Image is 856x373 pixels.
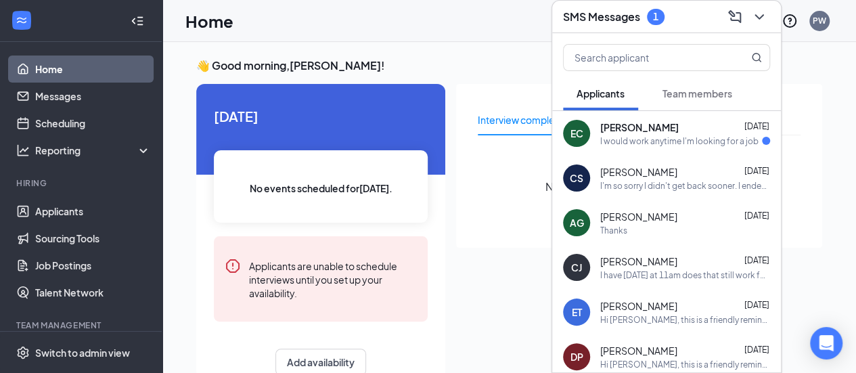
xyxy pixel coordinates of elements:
[35,279,151,306] a: Talent Network
[478,112,570,127] div: Interview completed
[35,56,151,83] a: Home
[744,166,769,176] span: [DATE]
[600,135,759,147] div: I would work anytime I'm looking for a job
[185,9,233,32] h1: Home
[600,344,677,357] span: [PERSON_NAME]
[214,106,428,127] span: [DATE]
[744,345,769,355] span: [DATE]
[600,120,679,134] span: [PERSON_NAME]
[600,299,677,313] span: [PERSON_NAME]
[782,13,798,29] svg: QuestionInfo
[16,320,148,331] div: Team Management
[653,11,658,22] div: 1
[131,14,144,28] svg: Collapse
[35,83,151,110] a: Messages
[810,327,842,359] div: Open Intercom Messenger
[570,127,583,140] div: EC
[600,210,677,223] span: [PERSON_NAME]
[744,300,769,310] span: [DATE]
[727,9,743,25] svg: ComposeMessage
[600,180,770,192] div: I'm so sorry I didn't get back sooner. I ended up in the hospital last night. I don't currently k...
[196,58,822,73] h3: 👋 Good morning, [PERSON_NAME] !
[744,121,769,131] span: [DATE]
[600,359,770,370] div: Hi [PERSON_NAME], this is a friendly reminder. To move forward with your application for [PERSON_...
[570,171,583,185] div: CS
[751,52,762,63] svg: MagnifyingGlass
[250,181,392,196] span: No events scheduled for [DATE] .
[35,144,152,157] div: Reporting
[35,110,151,137] a: Scheduling
[16,144,30,157] svg: Analysis
[724,6,746,28] button: ComposeMessage
[249,258,417,300] div: Applicants are unable to schedule interviews until you set up your availability.
[35,225,151,252] a: Sourcing Tools
[744,255,769,265] span: [DATE]
[16,346,30,359] svg: Settings
[813,15,826,26] div: PW
[600,269,770,281] div: I have [DATE] at 11am does that still work for you?
[15,14,28,27] svg: WorkstreamLogo
[572,305,582,319] div: ET
[563,9,640,24] h3: SMS Messages
[748,6,770,28] button: ChevronDown
[225,258,241,274] svg: Error
[570,216,584,229] div: AG
[571,261,582,274] div: CJ
[600,255,677,268] span: [PERSON_NAME]
[600,165,677,179] span: [PERSON_NAME]
[570,350,583,364] div: DP
[600,225,627,236] div: Thanks
[577,87,625,100] span: Applicants
[35,346,130,359] div: Switch to admin view
[751,9,767,25] svg: ChevronDown
[35,198,151,225] a: Applicants
[662,87,732,100] span: Team members
[35,252,151,279] a: Job Postings
[600,314,770,326] div: Hi [PERSON_NAME], this is a friendly reminder. To move forward with your application for [PERSON_...
[564,45,724,70] input: Search applicant
[16,177,148,189] div: Hiring
[545,178,734,195] span: No follow-up needed at the moment
[744,211,769,221] span: [DATE]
